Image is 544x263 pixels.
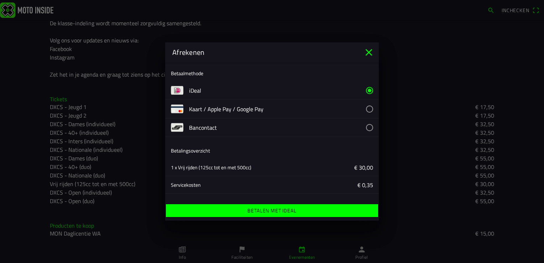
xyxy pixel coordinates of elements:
ion-label: € 30,35 [278,198,373,207]
ion-label: Betalen met iDeal [247,208,296,213]
ion-label: Betalingsoverzicht [171,147,210,154]
img: payment-bancontact.png [171,121,183,134]
ion-label: € 0,35 [278,181,373,189]
ion-label: Betaalmethode [171,69,203,77]
ion-text: Totaal [171,198,183,206]
img: payment-card.png [171,103,183,115]
ion-title: Afrekenen [165,47,363,58]
ion-label: € 30,00 [278,163,373,172]
ion-text: Servicekosten [171,181,201,189]
ion-icon: close [363,47,375,58]
img: payment-ideal.png [171,84,183,97]
ion-text: 1 x Vrij rijden (125cc tot en met 500cc) [171,164,251,171]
